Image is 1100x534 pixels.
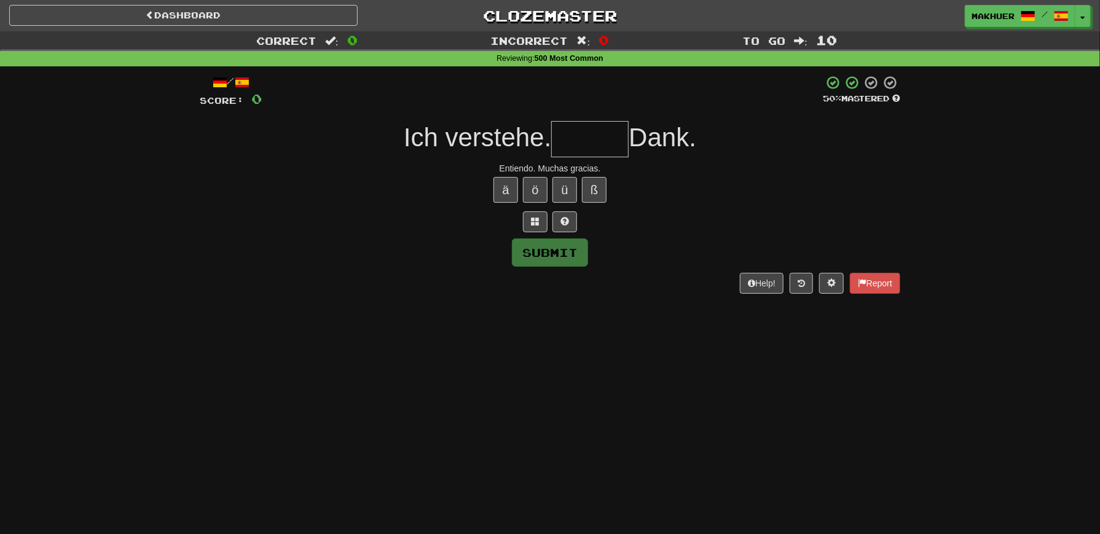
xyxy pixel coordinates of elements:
span: 0 [251,91,262,106]
span: Ich verstehe. [404,123,551,152]
button: Switch sentence to multiple choice alt+p [523,211,548,232]
span: Dank. [629,123,696,152]
a: Clozemaster [376,5,725,26]
span: : [577,36,591,46]
a: makhuer / [965,5,1075,27]
button: Round history (alt+y) [790,273,813,294]
button: ö [523,177,548,203]
button: ü [552,177,577,203]
span: Incorrect [491,34,568,47]
span: 10 [816,33,837,47]
button: Single letter hint - you only get 1 per sentence and score half the points! alt+h [552,211,577,232]
div: / [200,75,262,90]
button: ä [493,177,518,203]
strong: 500 Most Common [535,54,603,63]
span: / [1042,10,1048,18]
button: Help! [740,273,784,294]
button: ß [582,177,607,203]
div: Entiendo. Muchas gracias. [200,162,900,175]
span: Score: [200,95,244,106]
span: 50 % [823,93,841,103]
button: Submit [512,238,588,267]
span: To go [742,34,785,47]
a: Dashboard [9,5,358,26]
span: : [325,36,339,46]
span: makhuer [972,10,1015,22]
button: Report [850,273,900,294]
div: Mastered [823,93,900,104]
span: Correct [256,34,316,47]
span: : [794,36,807,46]
span: 0 [347,33,358,47]
span: 0 [599,33,609,47]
